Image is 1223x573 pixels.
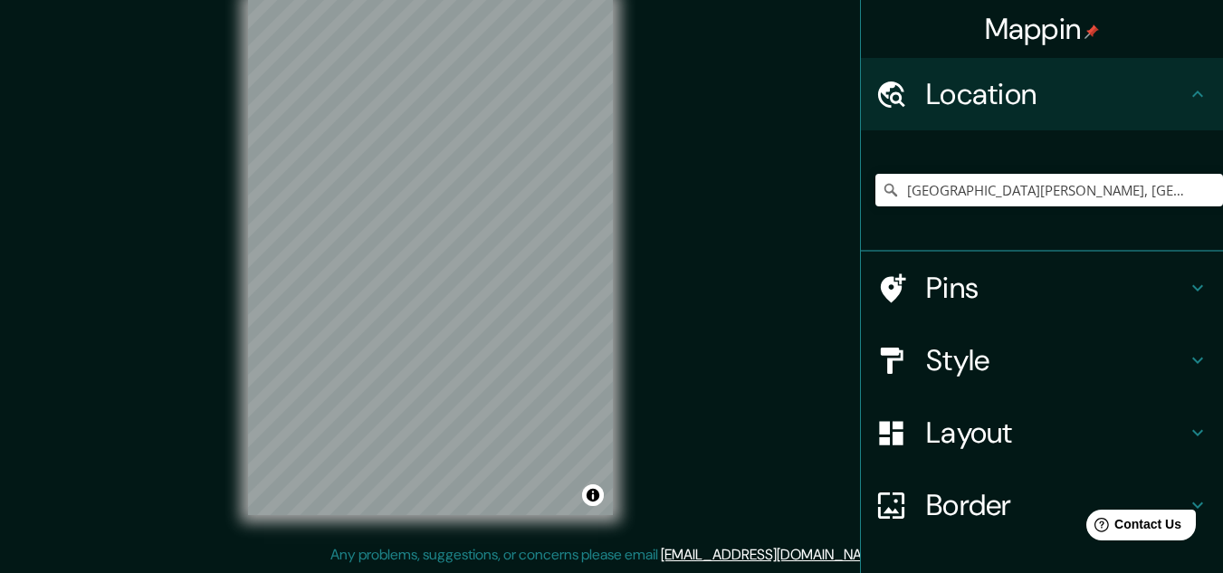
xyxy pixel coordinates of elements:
h4: Pins [926,270,1187,306]
h4: Mappin [985,11,1100,47]
img: pin-icon.png [1084,24,1099,39]
h4: Layout [926,415,1187,451]
div: Layout [861,396,1223,469]
div: Location [861,58,1223,130]
input: Pick your city or area [875,174,1223,206]
button: Toggle attribution [582,484,604,506]
div: Border [861,469,1223,541]
h4: Style [926,342,1187,378]
p: Any problems, suggestions, or concerns please email . [330,544,887,566]
a: [EMAIL_ADDRESS][DOMAIN_NAME] [661,545,884,564]
h4: Location [926,76,1187,112]
iframe: Help widget launcher [1062,502,1203,553]
div: Style [861,324,1223,396]
h4: Border [926,487,1187,523]
div: Pins [861,252,1223,324]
